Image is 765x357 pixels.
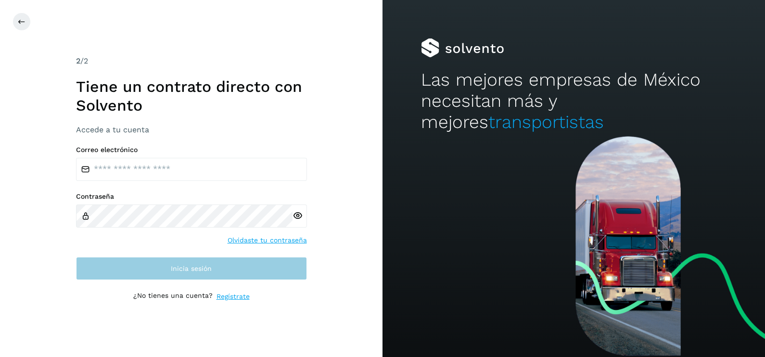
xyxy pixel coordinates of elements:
h1: Tiene un contrato directo con Solvento [76,77,307,115]
span: 2 [76,56,80,65]
h2: Las mejores empresas de México necesitan más y mejores [421,69,727,133]
a: Regístrate [217,292,250,302]
a: Olvidaste tu contraseña [228,235,307,245]
label: Contraseña [76,192,307,201]
label: Correo electrónico [76,146,307,154]
div: /2 [76,55,307,67]
span: Inicia sesión [171,265,212,272]
p: ¿No tienes una cuenta? [133,292,213,302]
h3: Accede a tu cuenta [76,125,307,134]
span: transportistas [488,112,604,132]
button: Inicia sesión [76,257,307,280]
